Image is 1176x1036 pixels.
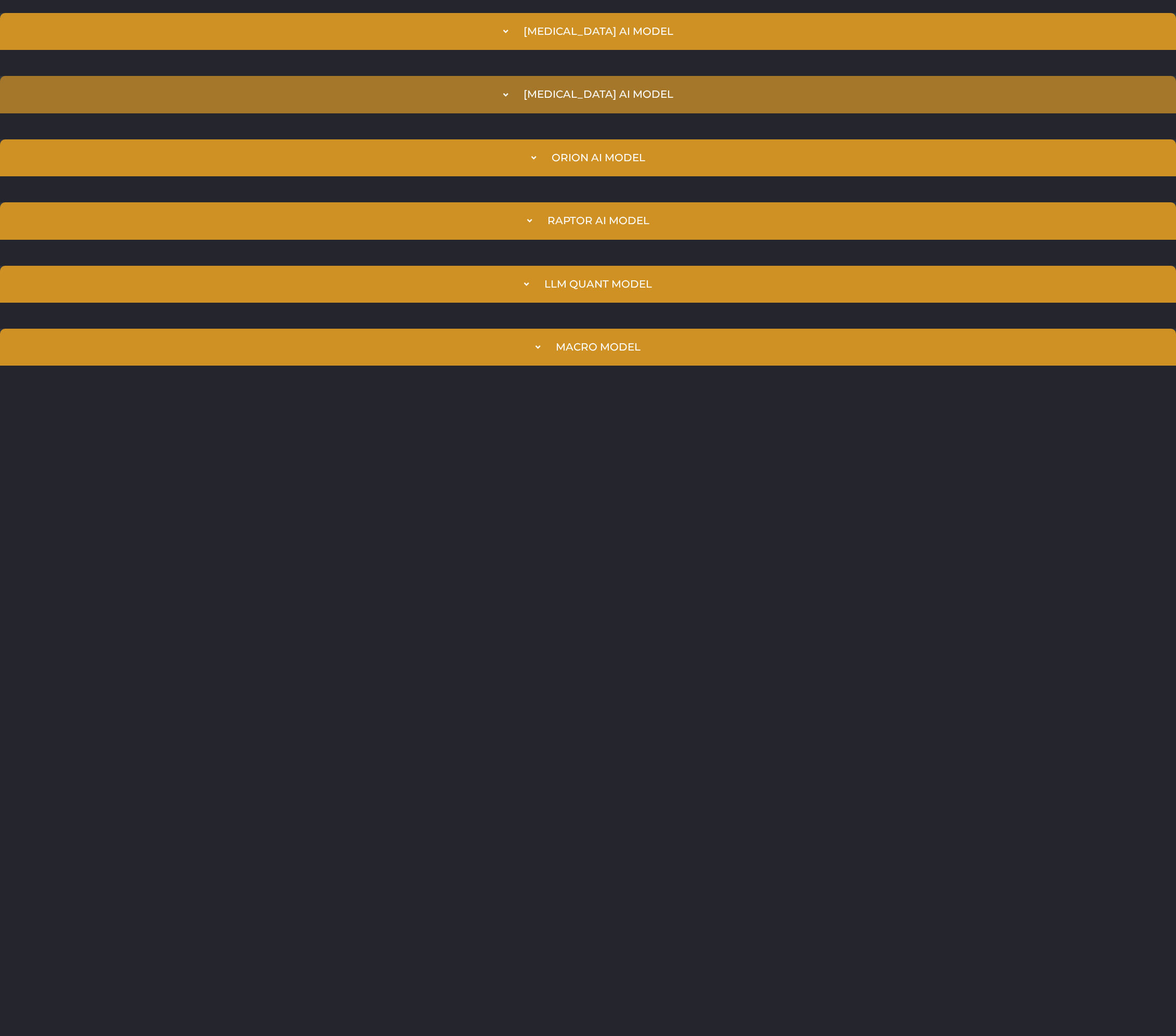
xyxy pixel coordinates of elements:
[547,215,649,227] div: Raptor AI Model
[544,278,652,290] div: LLM Quant Model
[556,341,641,353] div: Macro Model
[552,152,645,164] div: Orion AI Model
[524,25,673,37] div: [MEDICAL_DATA] AI Model
[524,88,673,100] div: [MEDICAL_DATA] AI Model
